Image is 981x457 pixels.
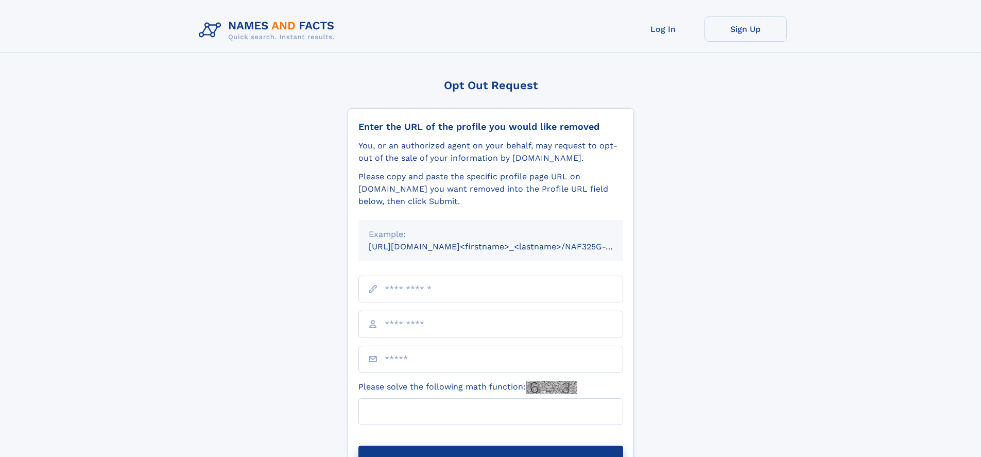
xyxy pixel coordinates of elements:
[358,121,623,132] div: Enter the URL of the profile you would like removed
[369,228,613,241] div: Example:
[622,16,704,42] a: Log In
[358,381,577,394] label: Please solve the following math function:
[358,140,623,164] div: You, or an authorized agent on your behalf, may request to opt-out of the sale of your informatio...
[348,79,634,92] div: Opt Out Request
[704,16,787,42] a: Sign Up
[358,171,623,208] div: Please copy and paste the specific profile page URL on [DOMAIN_NAME] you want removed into the Pr...
[195,16,343,44] img: Logo Names and Facts
[369,242,643,251] small: [URL][DOMAIN_NAME]<firstname>_<lastname>/NAF325G-xxxxxxxx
